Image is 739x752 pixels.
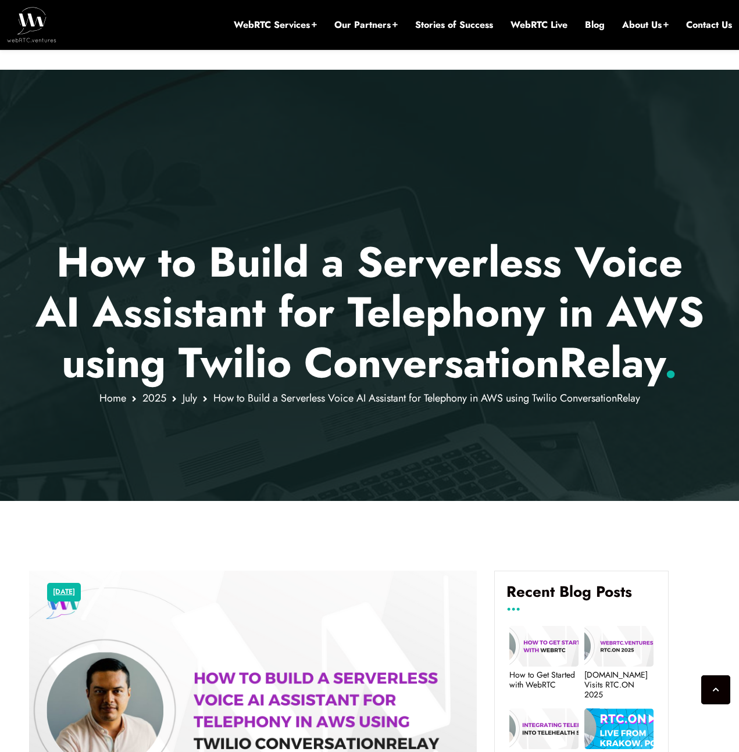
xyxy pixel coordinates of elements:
a: [DOMAIN_NAME] Visits RTC.ON 2025 [584,670,654,699]
a: July [183,391,197,406]
a: How to Get Started with WebRTC [509,670,579,690]
a: Our Partners [334,19,398,31]
a: 2025 [142,391,166,406]
a: Blog [585,19,605,31]
a: Stories of Success [415,19,493,31]
a: About Us [622,19,669,31]
p: How to Build a Serverless Voice AI Assistant for Telephony in AWS using Twilio ConversationRelay [29,237,710,388]
a: Contact Us [686,19,732,31]
a: [DATE] [53,585,75,600]
a: Home [99,391,126,406]
span: How to Build a Serverless Voice AI Assistant for Telephony in AWS using Twilio ConversationRelay [213,391,640,406]
span: . [664,332,677,393]
img: WebRTC.ventures [7,7,56,42]
a: WebRTC Live [510,19,567,31]
h4: Recent Blog Posts [506,583,656,610]
a: WebRTC Services [234,19,317,31]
